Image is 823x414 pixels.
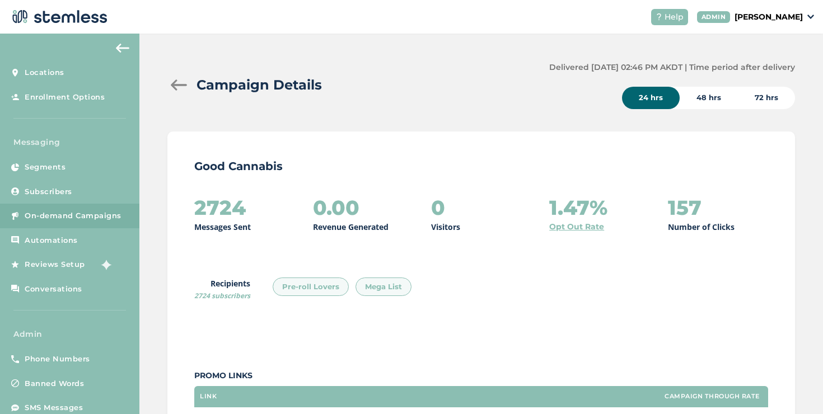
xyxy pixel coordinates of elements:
[25,162,66,173] span: Segments
[194,196,246,219] h2: 2724
[93,253,116,276] img: glitter-stars-b7820f95.gif
[549,221,604,233] a: Opt Out Rate
[807,15,814,19] img: icon_down-arrow-small-66adaf34.svg
[194,277,250,301] label: Recipients
[313,221,389,233] p: Revenue Generated
[116,44,129,53] img: icon-arrow-back-accent-c549486e.svg
[9,6,107,28] img: logo-dark-0685b13c.svg
[194,158,768,174] p: Good Cannabis
[25,92,105,103] span: Enrollment Options
[549,196,607,219] h2: 1.47%
[25,354,90,365] span: Phone Numbers
[200,393,217,400] label: Link
[194,370,768,382] label: Promo Links
[273,277,349,297] div: Pre-roll Lovers
[665,11,684,23] span: Help
[697,11,731,23] div: ADMIN
[25,210,121,222] span: On-demand Campaigns
[25,186,72,197] span: Subscribers
[25,402,83,413] span: SMS Messages
[668,221,735,233] p: Number of Clicks
[356,277,411,297] div: Mega List
[25,284,82,295] span: Conversations
[549,62,795,73] label: Delivered [DATE] 02:46 PM AKDT | Time period after delivery
[738,87,795,109] div: 72 hrs
[194,221,251,233] p: Messages Sent
[194,291,250,300] span: 2724 subscribers
[665,393,760,400] label: Campaign Through Rate
[25,67,64,78] span: Locations
[25,378,84,389] span: Banned Words
[668,196,702,219] h2: 157
[431,221,460,233] p: Visitors
[25,235,78,246] span: Automations
[25,259,85,270] span: Reviews Setup
[197,75,322,95] h2: Campaign Details
[680,87,738,109] div: 48 hrs
[767,360,823,414] iframe: Chat Widget
[656,13,662,20] img: icon-help-white-03924b79.svg
[313,196,359,219] h2: 0.00
[735,11,803,23] p: [PERSON_NAME]
[622,87,680,109] div: 24 hrs
[431,196,445,219] h2: 0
